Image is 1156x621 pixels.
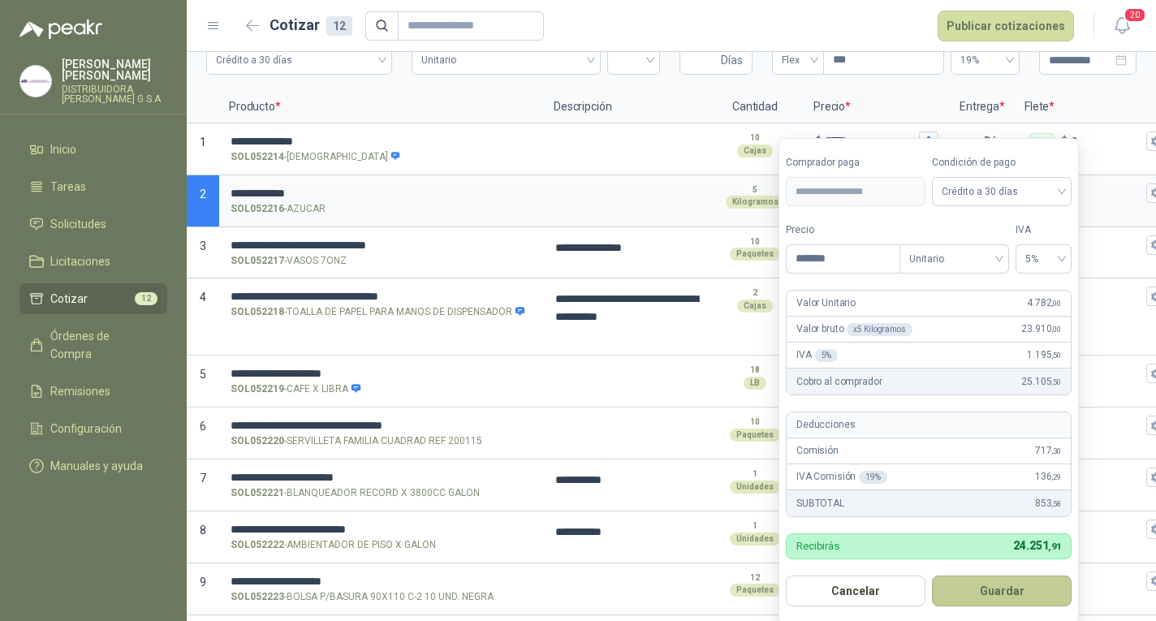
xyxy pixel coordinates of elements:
[942,179,1062,204] span: Crédito a 30 días
[50,140,76,158] span: Inicio
[984,125,1015,157] p: Días
[1107,11,1137,41] button: 20
[730,248,780,261] div: Paquetes
[231,472,533,484] input: SOL052221-BLANQUEADOR RECORD X 3800CC GALON
[19,134,167,165] a: Inicio
[786,576,925,606] button: Cancelar
[62,84,167,104] p: DISTRIBUIDORA [PERSON_NAME] G S.A
[200,576,206,589] span: 9
[750,416,760,429] p: 10
[326,16,352,36] div: 12
[231,589,284,605] strong: SOL052223
[1013,539,1061,552] span: 24.251
[815,132,822,150] p: $
[796,496,844,511] p: SUBTOTAL
[50,420,122,438] span: Configuración
[231,420,533,432] input: SOL052220-SERVILLETA FAMILIA CUADRAD REF 200115
[1051,499,1061,508] span: ,58
[1071,420,1143,432] input: Flex $
[1016,222,1072,238] label: IVA
[231,433,482,449] p: - SERVILLETA FAMILIA CUADRAD REF 200115
[231,304,284,320] strong: SOL052218
[1071,368,1143,380] input: Flex $
[1035,469,1061,485] span: 136
[796,321,912,337] p: Valor bruto
[847,323,912,336] div: x 5 Kilogramos
[796,374,882,390] p: Cobro al comprador
[19,209,167,239] a: Solicitudes
[1071,291,1143,303] input: Flex $
[1029,133,1055,149] div: Flex
[737,144,773,157] div: Cajas
[20,66,51,97] img: Company Logo
[231,524,533,536] input: SOL052222-AMBIENTADOR DE PISO X GALON
[730,533,780,546] div: Unidades
[200,239,206,252] span: 3
[231,253,347,269] p: - VASOS 7ONZ
[231,239,533,252] input: SOL052217-VASOS 7ONZ
[744,377,766,390] div: LB
[796,347,838,363] p: IVA
[1027,347,1061,363] span: 1.195
[50,290,88,308] span: Cotizar
[1071,575,1143,587] input: Flex $
[231,201,284,217] strong: SOL052216
[216,48,382,72] span: Crédito a 30 días
[1071,472,1143,484] input: Flex $
[909,247,999,271] span: Unitario
[231,368,533,380] input: SOL052219-CAFE X LIBRA
[1071,187,1143,199] input: Flex $
[219,91,544,123] p: Producto
[1051,351,1061,360] span: ,50
[753,287,757,300] p: 2
[706,91,804,123] p: Cantidad
[730,481,780,494] div: Unidades
[796,541,839,551] p: Recibirás
[919,132,938,151] button: $$37.009,00
[50,457,143,475] span: Manuales y ayuda
[50,178,86,196] span: Tareas
[737,300,773,313] div: Cajas
[730,584,780,597] div: Paquetes
[19,246,167,277] a: Licitaciones
[231,188,533,200] input: SOL052216-AZUCAR
[1035,496,1061,511] span: 853
[50,327,152,363] span: Órdenes de Compra
[1071,239,1143,251] input: Flex $
[19,321,167,369] a: Órdenes de Compra
[796,417,855,433] p: Deducciones
[231,201,326,217] p: - AZUCAR
[750,235,760,248] p: 10
[859,471,887,484] div: 19 %
[1048,541,1061,552] span: ,91
[1027,295,1061,311] span: 4.782
[1051,325,1061,334] span: ,00
[1051,446,1061,455] span: ,30
[19,283,167,314] a: Cotizar12
[231,382,361,397] p: - CAFE X LIBRA
[796,443,839,459] p: Comisión
[786,222,899,238] label: Precio
[544,91,706,123] p: Descripción
[1025,247,1062,271] span: 5%
[231,576,533,588] input: SOL052223-BOLSA P/BASURA 90X110 C-2 10 UND. NEGRA
[231,537,436,553] p: - AMBIENTADOR DE PISO X GALON
[270,14,352,37] h2: Cotizar
[1051,299,1061,308] span: ,00
[231,382,284,397] strong: SOL052219
[1021,374,1061,390] span: 25.105
[960,48,1010,72] span: 19%
[815,349,839,362] div: 5 %
[750,571,760,584] p: 12
[796,469,887,485] p: IVA Comisión
[231,291,533,303] input: SOL052218-TOALLA DE PAPEL PARA MANOS DE DISPENSADOR
[200,188,206,201] span: 2
[730,429,780,442] div: Paquetes
[786,155,925,170] label: Comprador paga
[1051,472,1061,481] span: ,29
[1071,135,1143,147] input: Flex $
[231,589,494,605] p: - BOLSA P/BASURA 90X110 C-2 10 UND. NEGRA
[721,46,743,74] span: Días
[1035,443,1061,459] span: 717
[753,520,757,533] p: 1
